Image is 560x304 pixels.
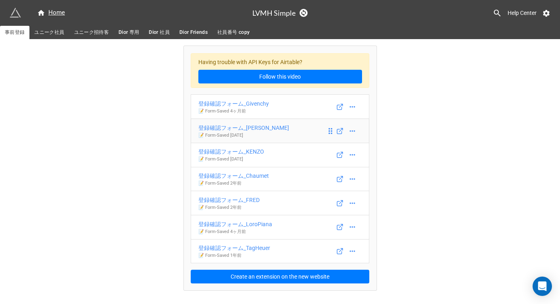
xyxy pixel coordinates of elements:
p: 📝 Form - Saved 4ヶ月前 [198,229,272,235]
p: 📝 Form - Saved 4ヶ月前 [198,108,269,115]
div: Having trouble with API Keys for Airtable? [191,53,369,88]
p: 📝 Form - Saved [DATE] [198,156,264,162]
div: 登録確認フォーム_FRED [198,196,260,204]
span: 社員番号 copy [217,28,250,37]
p: 📝 Form - Saved 2年前 [198,180,269,187]
span: ユニーク社員 [34,28,64,37]
button: Create an extension on the new website [191,270,369,283]
a: Help Center [502,6,542,20]
a: Home [32,8,70,18]
div: 登録確認フォーム_Givenchy [198,99,269,108]
span: Dior 専用 [119,28,139,37]
p: 📝 Form - Saved 1年前 [198,252,270,259]
a: 登録確認フォーム_FRED📝 Form-Saved 2年前 [191,191,369,215]
a: 登録確認フォーム_KENZO📝 Form-Saved [DATE] [191,143,369,167]
p: 📝 Form - Saved 2年前 [198,204,260,211]
span: Dior 社員 [149,28,169,37]
h3: LVMH Simple [252,9,296,17]
div: 登録確認フォーム_LoroPiana [198,220,272,229]
div: 登録確認フォーム_TagHeuer [198,244,270,252]
div: Home [37,8,65,18]
a: Follow this video [198,70,362,83]
a: 登録確認フォーム_Givenchy📝 Form-Saved 4ヶ月前 [191,94,369,119]
div: Open Intercom Messenger [533,277,552,296]
div: 登録確認フォーム_Chaumet [198,171,269,180]
a: 登録確認フォーム_LoroPiana📝 Form-Saved 4ヶ月前 [191,215,369,239]
span: 事前登録 [5,28,25,37]
img: miniextensions-icon.73ae0678.png [10,7,21,19]
a: 登録確認フォーム_TagHeuer📝 Form-Saved 1年前 [191,239,369,264]
span: ユニーク招待客 [74,28,109,37]
span: Dior Friends [179,28,208,37]
a: 登録確認フォーム_[PERSON_NAME]📝 Form-Saved [DATE] [191,119,369,143]
div: 登録確認フォーム_[PERSON_NAME] [198,123,289,132]
a: 登録確認フォーム_Chaumet📝 Form-Saved 2年前 [191,167,369,192]
div: 登録確認フォーム_KENZO [198,147,264,156]
p: 📝 Form - Saved [DATE] [198,132,289,139]
a: Sync Base Structure [300,9,308,17]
